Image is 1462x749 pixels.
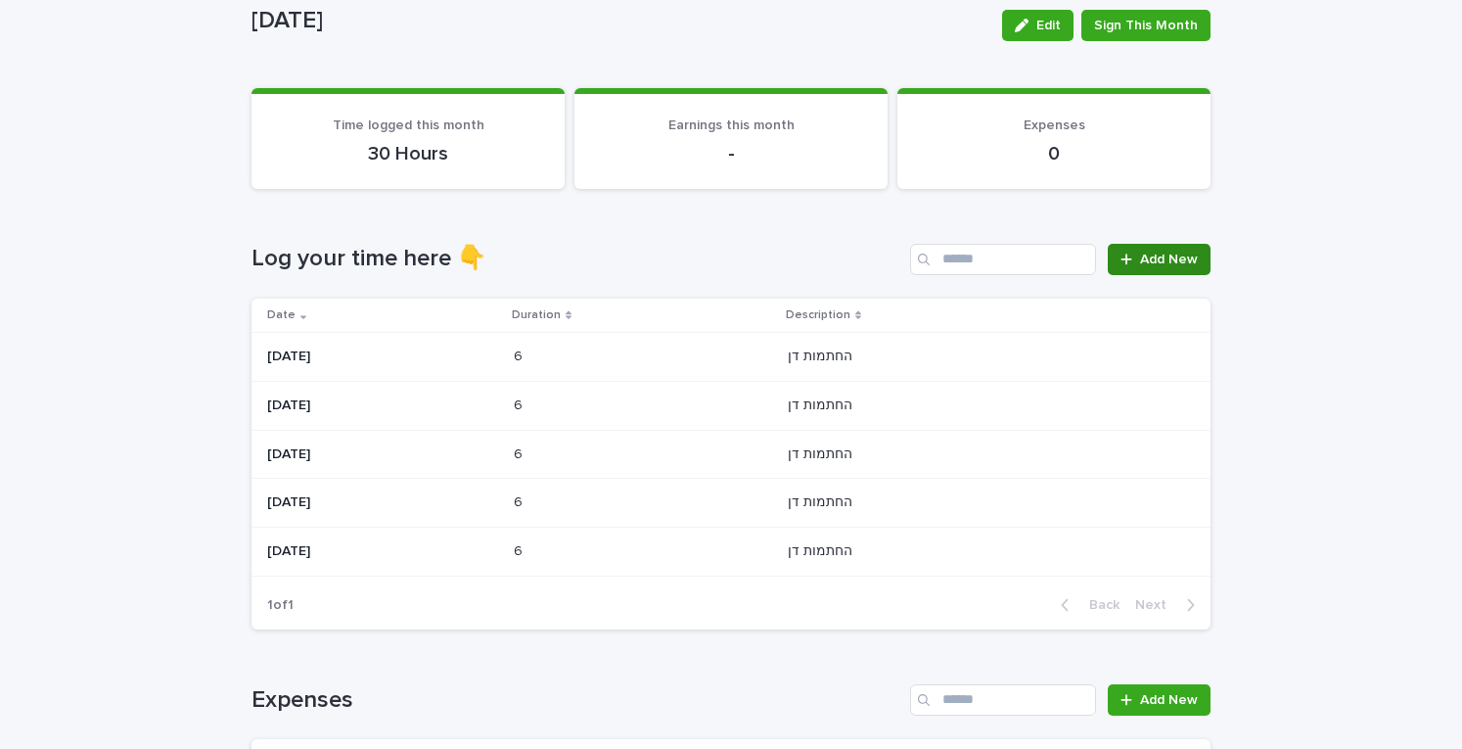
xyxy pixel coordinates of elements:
[1081,10,1211,41] button: Sign This Month
[251,582,309,630] p: 1 of 1
[514,491,526,511] p: 6
[788,394,856,414] p: החתמות דן
[512,304,561,326] p: Duration
[251,332,1211,381] tr: [DATE]66 החתמות דןהחתמות דן
[1108,244,1211,275] a: Add New
[786,304,850,326] p: Description
[1094,16,1198,35] span: Sign This Month
[921,142,1187,165] p: 0
[267,304,296,326] p: Date
[251,479,1211,528] tr: [DATE]66 החתמות דןהחתמות דן
[1135,598,1178,612] span: Next
[788,539,856,560] p: החתמות דן
[910,684,1096,716] input: Search
[267,349,498,365] p: [DATE]
[1002,10,1074,41] button: Edit
[267,398,498,414] p: [DATE]
[251,381,1211,430] tr: [DATE]66 החתמות דןהחתמות דן
[1140,253,1198,266] span: Add New
[267,446,498,463] p: [DATE]
[251,686,902,715] h1: Expenses
[333,118,484,132] span: Time logged this month
[1036,19,1061,32] span: Edit
[1077,598,1119,612] span: Back
[910,244,1096,275] input: Search
[275,142,541,165] p: 30 Hours
[514,443,526,463] p: 6
[668,118,795,132] span: Earnings this month
[267,543,498,560] p: [DATE]
[251,528,1211,577] tr: [DATE]66 החתמות דןהחתמות דן
[514,539,526,560] p: 6
[1127,596,1211,614] button: Next
[251,7,986,35] p: [DATE]
[598,142,864,165] p: -
[788,345,856,365] p: החתמות דן
[514,394,526,414] p: 6
[1108,684,1211,716] a: Add New
[267,494,498,511] p: [DATE]
[251,245,902,273] h1: Log your time here 👇
[1024,118,1085,132] span: Expenses
[788,443,856,463] p: החתמות דן
[514,345,526,365] p: 6
[1140,693,1198,707] span: Add New
[1045,596,1127,614] button: Back
[251,430,1211,479] tr: [DATE]66 החתמות דןהחתמות דן
[788,491,856,511] p: החתמות דן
